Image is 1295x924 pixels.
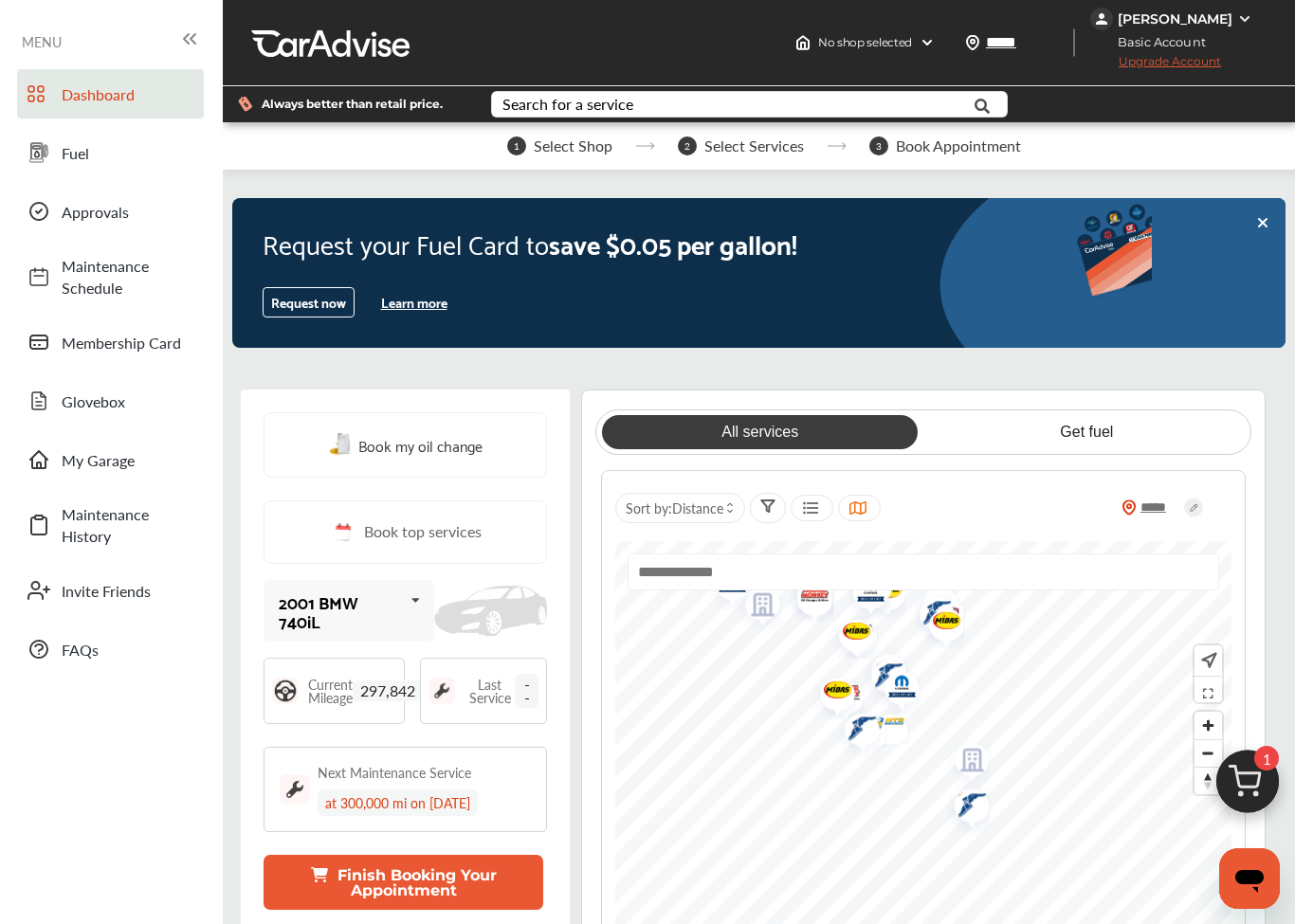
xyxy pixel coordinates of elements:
[818,35,912,50] span: No shop selected
[62,201,194,223] span: Approvals
[602,415,918,449] a: All services
[62,142,194,164] span: Fuel
[814,672,862,719] div: Map marker
[364,520,482,544] span: Book top services
[264,855,543,910] button: Finish Booking Your Appointment
[62,580,194,602] span: Invite Friends
[272,678,299,704] img: steering_logo
[374,288,455,317] button: Learn more
[62,390,194,412] span: Glovebox
[915,599,962,648] div: Map marker
[62,83,194,105] span: Dashboard
[434,586,547,636] img: placeholder_car.fcab19be.svg
[783,573,833,621] img: logo-grease-monkey.png
[1118,10,1232,27] div: [PERSON_NAME]
[17,245,204,308] a: Maintenance Schedule
[940,780,988,836] div: Map marker
[701,556,748,610] div: Map marker
[515,674,538,708] span: --
[839,566,886,620] div: Map marker
[1092,32,1220,52] span: Basic Account
[17,494,204,556] a: Maintenance History
[940,733,991,792] img: empty_shop_logo.394c5474.svg
[1090,8,1113,30] img: jVpblrzwTbfkPYzPPzSLxeg0AAAAASUVORK5CYII=
[830,703,878,759] div: Map marker
[17,376,204,426] a: Glovebox
[1073,28,1075,57] img: header-divider.bc55588e.svg
[502,97,633,112] div: Search for a service
[1090,54,1221,78] span: Upgrade Account
[795,35,811,50] img: header-home-logo.8d720a4f.svg
[704,137,804,154] span: Select Services
[731,577,781,637] img: empty_shop_logo.394c5474.svg
[17,128,204,177] a: Fuel
[783,566,830,625] div: Map marker
[264,500,547,564] a: Book top services
[857,650,904,706] div: Map marker
[869,136,888,155] span: 3
[22,34,62,49] span: MENU
[534,137,612,154] span: Select Shop
[330,520,355,544] img: cal_icon.0803b883.svg
[1195,740,1222,767] span: Zoom out
[62,255,194,299] span: Maintenance Schedule
[238,96,252,112] img: dollor_label_vector.a70140d1.svg
[929,415,1245,449] a: Get fuel
[17,317,204,367] a: Membership Card
[353,680,423,701] span: 297,842
[329,432,483,458] a: Book my oil change
[1195,739,1222,767] button: Zoom out
[1219,848,1280,909] iframe: Button to launch messaging window
[940,733,988,792] div: Map marker
[843,561,890,621] div: Map marker
[17,625,204,674] a: FAQs
[672,498,723,517] span: Distance
[915,599,965,648] img: Midas+Logo_RGB.png
[62,503,194,547] span: Maintenance History
[1195,712,1222,739] button: Zoom in
[859,704,909,744] img: logo-mavis.png
[1254,746,1279,770] span: 1
[635,142,655,150] img: stepper-arrow.e24c07c6.svg
[870,661,921,716] img: logo-mopar.png
[262,99,443,110] span: Always better than retail price.
[806,668,853,717] div: Map marker
[857,643,904,703] div: Map marker
[17,69,204,118] a: Dashboard
[1197,650,1217,671] img: recenter.ce011a49.svg
[429,678,455,704] img: maintenance_logo
[17,187,204,236] a: Approvals
[329,433,354,457] img: oil-change.e5047c97.svg
[279,592,402,630] div: 2001 BMW 740iL
[280,774,310,805] img: maintenance_logo
[507,136,526,155] span: 1
[939,778,987,838] div: Map marker
[857,650,907,706] img: logo-goodyear.png
[896,137,1021,154] span: Book Appointment
[1202,741,1293,832] img: cart_icon.3d0951e8.svg
[17,566,204,615] a: Invite Friends
[828,611,875,659] div: Map marker
[318,763,471,782] div: Next Maintenance Service
[731,577,778,637] div: Map marker
[920,35,935,50] img: header-down-arrow.9dd2ce7d.svg
[939,778,990,838] img: logo-firestone.png
[837,708,885,748] div: Map marker
[857,643,907,703] img: logo-aamco.png
[1195,768,1222,794] span: Reset bearing to north
[1195,767,1222,794] button: Reset bearing to north
[17,435,204,484] a: My Garage
[825,609,875,659] img: Midas+Logo_RGB.png
[830,703,881,759] img: logo-goodyear.png
[1237,11,1252,27] img: WGsFRI8htEPBVLJbROoPRyZpYNWhNONpIPPETTm6eUC0GeLEiAAAAAElFTkSuQmCC
[62,449,194,471] span: My Garage
[318,789,478,816] div: at 300,000 mi on [DATE]
[783,573,830,621] div: Map marker
[701,556,751,610] img: logo-mopar.png
[783,566,833,625] img: logo-firestone.png
[465,678,515,704] span: Last Service
[859,704,906,744] div: Map marker
[940,780,991,836] img: logo-goodyear.png
[626,498,723,517] span: Sort by :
